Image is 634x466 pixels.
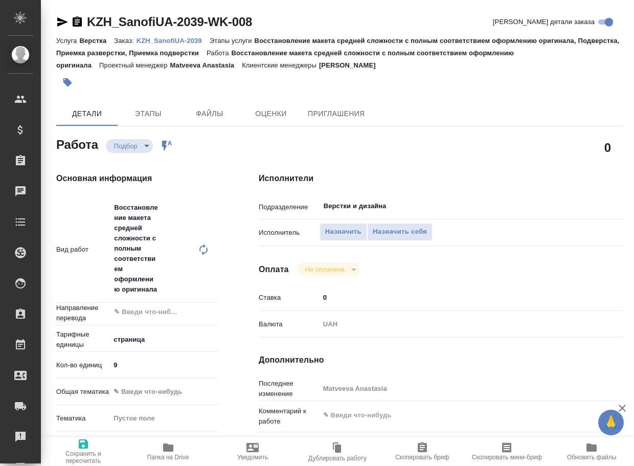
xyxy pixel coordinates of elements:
span: Папка на Drive [147,454,189,461]
span: Уведомить [237,454,268,461]
input: ✎ Введи что-нибудь [320,290,593,305]
span: [PERSON_NAME] детали заказа [493,17,595,27]
p: Валюта [259,319,320,329]
p: Восстановление макета средней сложности с полным соответствием оформлению оригинала [56,49,514,69]
p: Matveeva Anastasia [170,61,242,69]
p: Этапы услуги [210,37,255,45]
h2: 0 [604,139,611,156]
p: Ставка [259,293,320,303]
button: Сохранить и пересчитать [41,437,126,466]
button: Добавить тэг [56,71,79,94]
input: Пустое поле [320,381,593,396]
p: Кол-во единиц [56,360,110,370]
button: Open [212,311,214,313]
button: Уведомить [210,437,295,466]
h2: Работа [56,135,98,153]
p: Общая тематика [56,387,110,397]
button: 🙏 [598,410,624,435]
h4: Дополнительно [259,354,623,366]
span: Обновить файлы [567,454,617,461]
span: Дублировать работу [308,455,367,462]
button: Скопировать ссылку [71,16,83,28]
p: Восстановление макета средней сложности с полным соответствием оформлению оригинала, Подверстка, ... [56,37,619,57]
button: Скопировать мини-бриф [465,437,550,466]
span: Назначить себя [373,226,427,238]
a: KZH_SanofiUA-2039-WK-008 [87,15,252,29]
p: Подразделение [259,202,320,212]
span: Файлы [185,107,234,120]
input: ✎ Введи что-нибудь [110,358,218,372]
div: Пустое поле [114,413,206,424]
p: Заказ: [114,37,136,45]
span: Назначить [325,226,361,238]
h4: Основная информация [56,172,218,185]
p: Исполнитель [259,228,320,238]
div: Пустое поле [110,410,218,427]
p: Работа [207,49,232,57]
p: Тематика [56,413,110,424]
p: Последнее изменение [259,379,320,399]
button: Назначить себя [367,223,433,241]
button: Дублировать работу [295,437,380,466]
h4: Исполнители [259,172,623,185]
div: UAH [320,316,593,333]
button: Обновить файлы [549,437,634,466]
div: Подбор [106,139,153,153]
p: Направление перевода [56,303,110,323]
span: Приглашения [308,107,365,120]
p: [PERSON_NAME] [319,61,383,69]
div: ✎ Введи что-нибудь [114,387,206,397]
button: Подбор [111,142,141,150]
button: Назначить [320,223,367,241]
span: Детали [62,107,111,120]
p: Комментарий к работе [259,406,320,427]
p: Вид работ [56,245,110,255]
div: страница [110,331,218,348]
button: Open [587,205,589,207]
div: ✎ Введи что-нибудь [110,383,218,401]
span: Этапы [124,107,173,120]
p: Тарифные единицы [56,329,110,350]
input: ✎ Введи что-нибудь [113,306,180,318]
span: 🙏 [602,412,620,433]
div: Подбор [297,262,360,276]
button: Не оплачена [302,265,348,274]
p: Верстка [79,37,114,45]
p: Услуга [56,37,79,45]
span: Сохранить и пересчитать [47,450,120,464]
button: Скопировать бриф [380,437,465,466]
p: KZH_SanofiUA-2039 [137,37,210,45]
span: Оценки [246,107,296,120]
p: Проектный менеджер [99,61,170,69]
a: KZH_SanofiUA-2039 [137,36,210,45]
button: Скопировать ссылку для ЯМессенджера [56,16,69,28]
span: Скопировать бриф [395,454,449,461]
span: Скопировать мини-бриф [472,454,542,461]
p: Клиентские менеджеры [242,61,319,69]
button: Папка на Drive [126,437,211,466]
h4: Оплата [259,263,289,276]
